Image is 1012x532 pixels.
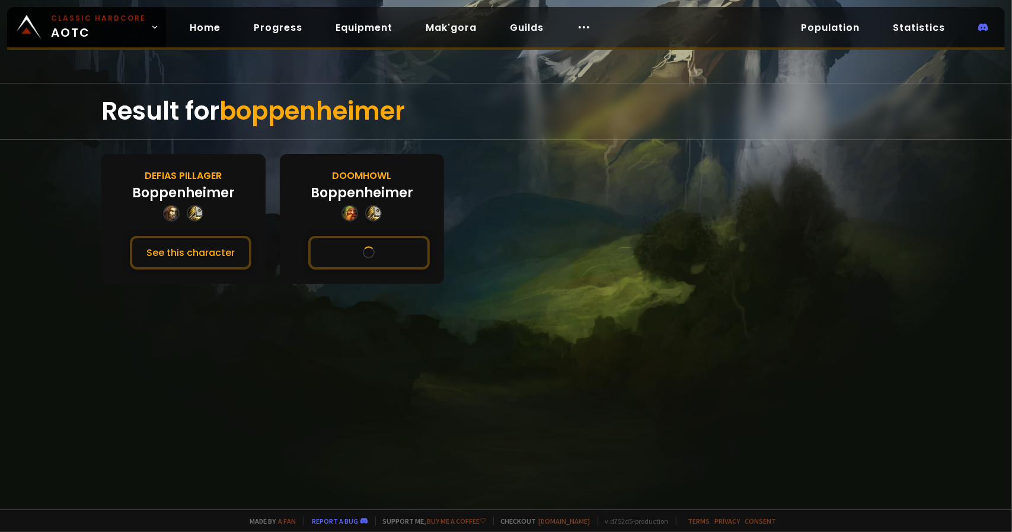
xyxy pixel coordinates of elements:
[883,15,954,40] a: Statistics
[130,236,251,270] button: See this character
[311,183,413,203] div: Boppenheimer
[312,517,359,525] a: Report a bug
[539,517,590,525] a: [DOMAIN_NAME]
[326,15,402,40] a: Equipment
[493,517,590,525] span: Checkout
[101,84,911,139] div: Result for
[308,236,430,270] button: See this character
[427,517,486,525] a: Buy me a coffee
[279,517,296,525] a: a fan
[51,13,146,41] span: AOTC
[332,168,391,183] div: Doomhowl
[145,168,222,183] div: Defias Pillager
[132,183,235,203] div: Boppenheimer
[244,15,312,40] a: Progress
[500,15,553,40] a: Guilds
[416,15,486,40] a: Mak'gora
[375,517,486,525] span: Support me,
[180,15,230,40] a: Home
[791,15,869,40] a: Population
[745,517,777,525] a: Consent
[598,517,669,525] span: v. d752d5 - production
[7,7,166,47] a: Classic HardcoreAOTC
[243,517,296,525] span: Made by
[715,517,740,525] a: Privacy
[51,13,146,24] small: Classic Hardcore
[688,517,710,525] a: Terms
[219,94,405,129] span: boppenheimer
